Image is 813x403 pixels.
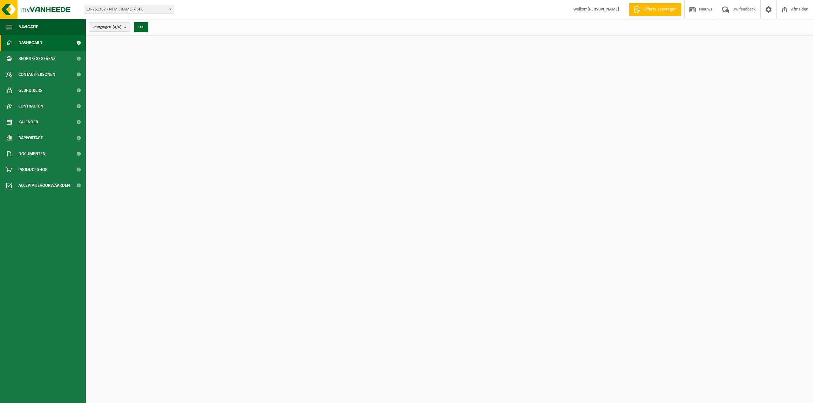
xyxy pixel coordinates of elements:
span: Product Shop [18,162,47,178]
span: Offerte aanvragen [642,6,678,13]
strong: [PERSON_NAME] [588,7,619,12]
span: Contactpersonen [18,67,55,82]
button: OK [134,22,148,32]
span: Kalender [18,114,38,130]
span: Contracten [18,98,43,114]
span: Rapportage [18,130,43,146]
span: Acceptatievoorwaarden [18,178,70,193]
a: Offerte aanvragen [629,3,681,16]
span: Dashboard [18,35,42,51]
count: (4/4) [113,25,121,29]
span: Documenten [18,146,45,162]
span: Navigatie [18,19,38,35]
span: Gebruikers [18,82,42,98]
span: Vestigingen [92,23,121,32]
span: 10-751387 - NFM CRAMET/ISTC [84,5,174,14]
button: Vestigingen(4/4) [89,22,130,32]
span: Bedrijfsgegevens [18,51,56,67]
